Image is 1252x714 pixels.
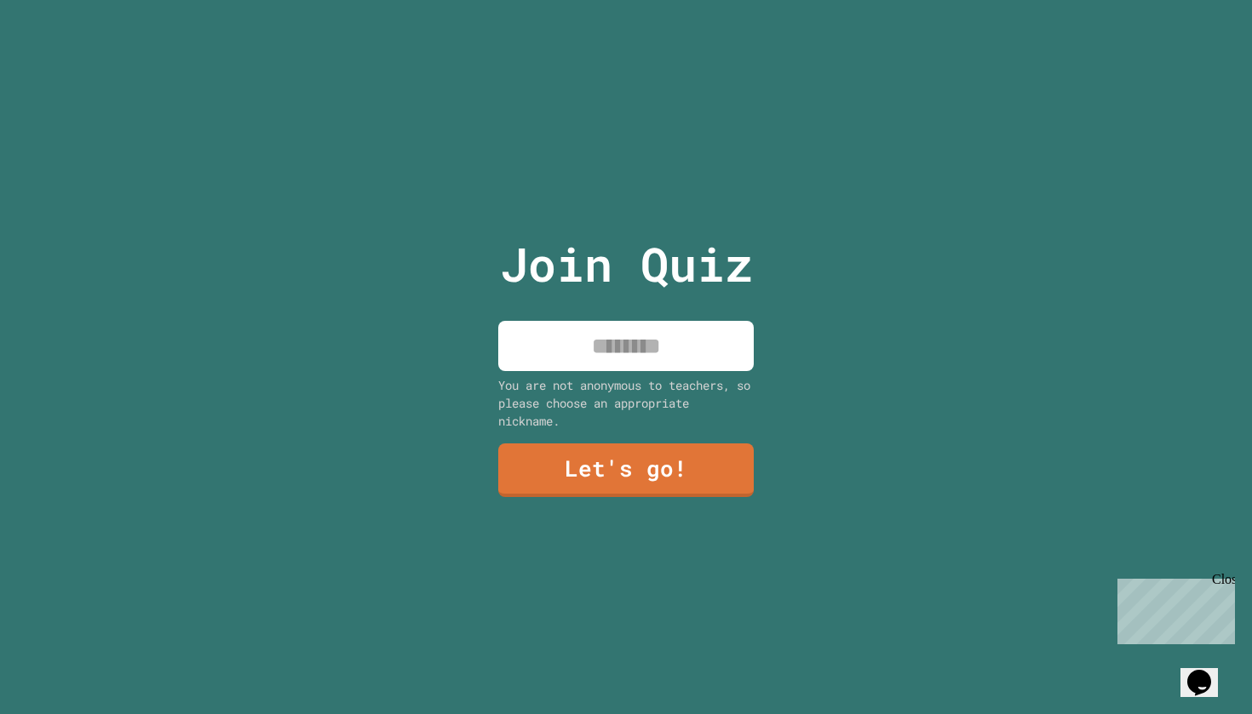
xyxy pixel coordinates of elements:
[7,7,118,108] div: Chat with us now!Close
[1111,572,1235,644] iframe: chat widget
[498,376,754,430] div: You are not anonymous to teachers, so please choose an appropriate nickname.
[500,229,753,300] p: Join Quiz
[1180,646,1235,697] iframe: chat widget
[498,443,754,497] a: Let's go!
